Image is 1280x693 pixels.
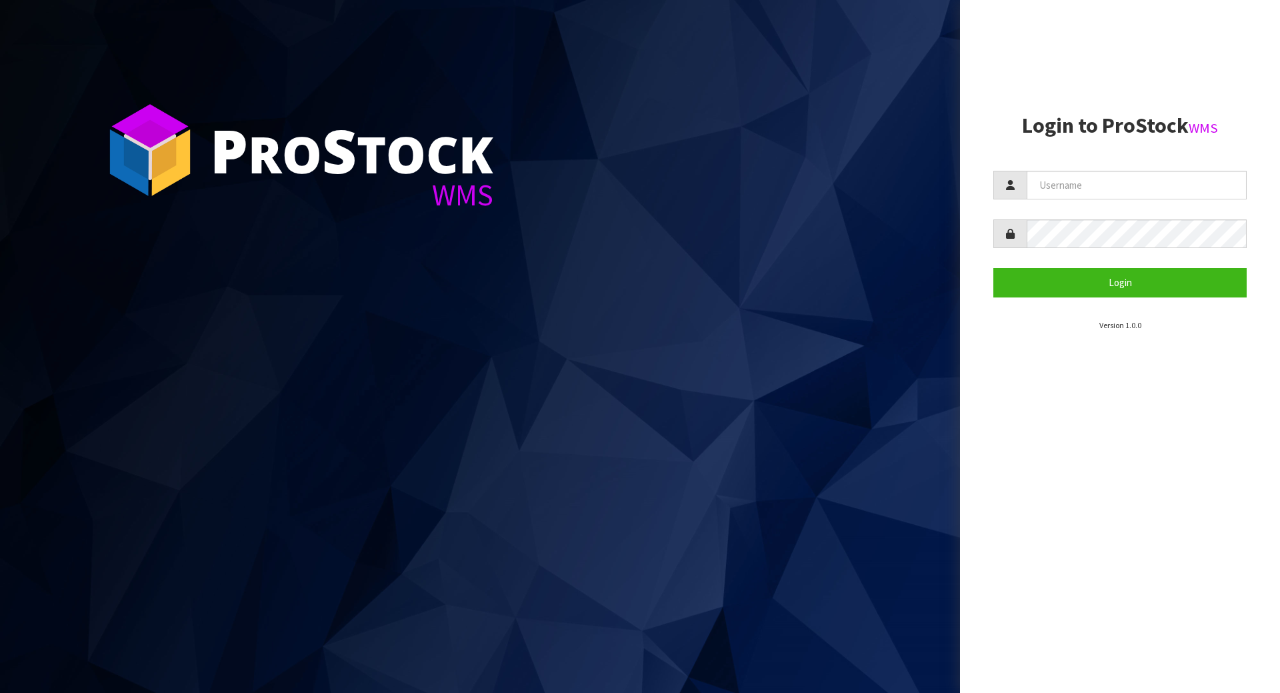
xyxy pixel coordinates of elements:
[993,268,1247,297] button: Login
[210,120,493,180] div: ro tock
[993,114,1247,137] h2: Login to ProStock
[100,100,200,200] img: ProStock Cube
[1099,320,1141,330] small: Version 1.0.0
[210,109,248,191] span: P
[210,180,493,210] div: WMS
[1027,171,1247,199] input: Username
[322,109,357,191] span: S
[1189,119,1218,137] small: WMS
